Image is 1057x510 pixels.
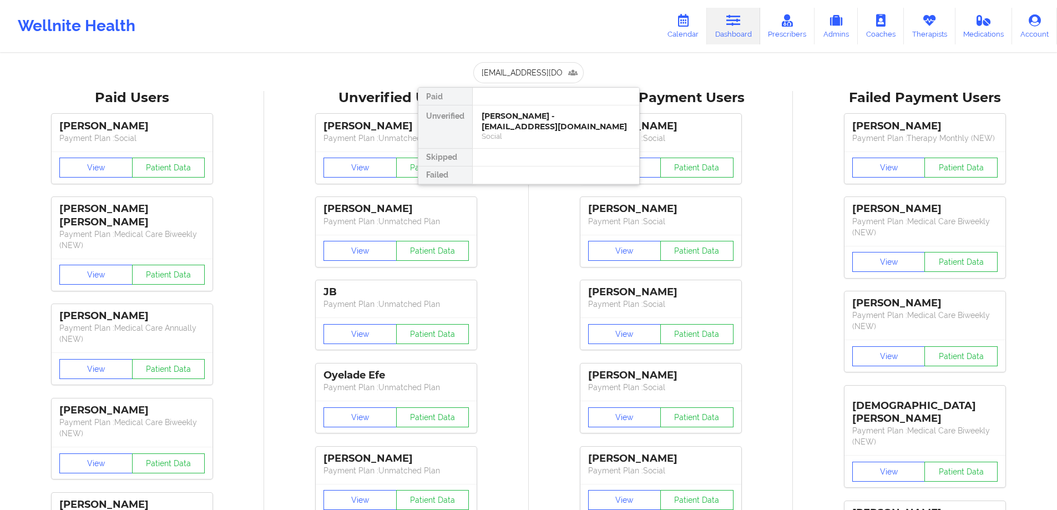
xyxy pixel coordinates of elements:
[8,89,256,107] div: Paid Users
[588,452,734,465] div: [PERSON_NAME]
[852,425,998,447] p: Payment Plan : Medical Care Biweekly (NEW)
[132,265,205,285] button: Patient Data
[323,369,469,382] div: Oyelade Efe
[323,324,397,344] button: View
[396,407,469,427] button: Patient Data
[660,241,734,261] button: Patient Data
[59,359,133,379] button: View
[323,241,397,261] button: View
[588,203,734,215] div: [PERSON_NAME]
[588,490,661,510] button: View
[323,203,469,215] div: [PERSON_NAME]
[59,322,205,345] p: Payment Plan : Medical Care Annually (NEW)
[59,120,205,133] div: [PERSON_NAME]
[396,324,469,344] button: Patient Data
[852,158,925,178] button: View
[924,158,998,178] button: Patient Data
[59,310,205,322] div: [PERSON_NAME]
[852,120,998,133] div: [PERSON_NAME]
[852,462,925,482] button: View
[323,407,397,427] button: View
[59,133,205,144] p: Payment Plan : Social
[858,8,904,44] a: Coaches
[323,133,469,144] p: Payment Plan : Unmatched Plan
[132,453,205,473] button: Patient Data
[323,120,469,133] div: [PERSON_NAME]
[852,310,998,332] p: Payment Plan : Medical Care Biweekly (NEW)
[660,158,734,178] button: Patient Data
[418,105,472,149] div: Unverified
[588,369,734,382] div: [PERSON_NAME]
[323,299,469,310] p: Payment Plan : Unmatched Plan
[59,158,133,178] button: View
[660,407,734,427] button: Patient Data
[132,359,205,379] button: Patient Data
[59,229,205,251] p: Payment Plan : Medical Care Biweekly (NEW)
[59,417,205,439] p: Payment Plan : Medical Care Biweekly (NEW)
[482,132,630,141] div: Social
[707,8,760,44] a: Dashboard
[852,216,998,238] p: Payment Plan : Medical Care Biweekly (NEW)
[59,404,205,417] div: [PERSON_NAME]
[396,158,469,178] button: Patient Data
[660,324,734,344] button: Patient Data
[323,465,469,476] p: Payment Plan : Unmatched Plan
[588,241,661,261] button: View
[323,158,397,178] button: View
[418,149,472,166] div: Skipped
[482,111,630,132] div: [PERSON_NAME] - [EMAIL_ADDRESS][DOMAIN_NAME]
[588,465,734,476] p: Payment Plan : Social
[815,8,858,44] a: Admins
[132,158,205,178] button: Patient Data
[852,297,998,310] div: [PERSON_NAME]
[924,252,998,272] button: Patient Data
[760,8,815,44] a: Prescribers
[852,346,925,366] button: View
[588,216,734,227] p: Payment Plan : Social
[59,453,133,473] button: View
[852,252,925,272] button: View
[660,490,734,510] button: Patient Data
[59,203,205,228] div: [PERSON_NAME] [PERSON_NAME]
[323,452,469,465] div: [PERSON_NAME]
[323,216,469,227] p: Payment Plan : Unmatched Plan
[537,89,785,107] div: Skipped Payment Users
[59,265,133,285] button: View
[323,490,397,510] button: View
[1012,8,1057,44] a: Account
[323,382,469,393] p: Payment Plan : Unmatched Plan
[801,89,1049,107] div: Failed Payment Users
[852,203,998,215] div: [PERSON_NAME]
[924,346,998,366] button: Patient Data
[418,166,472,184] div: Failed
[588,382,734,393] p: Payment Plan : Social
[418,88,472,105] div: Paid
[852,391,998,425] div: [DEMOGRAPHIC_DATA][PERSON_NAME]
[588,133,734,144] p: Payment Plan : Social
[904,8,955,44] a: Therapists
[659,8,707,44] a: Calendar
[396,241,469,261] button: Patient Data
[588,299,734,310] p: Payment Plan : Social
[588,120,734,133] div: [PERSON_NAME]
[852,133,998,144] p: Payment Plan : Therapy Monthly (NEW)
[924,462,998,482] button: Patient Data
[955,8,1013,44] a: Medications
[396,490,469,510] button: Patient Data
[272,89,520,107] div: Unverified Users
[588,407,661,427] button: View
[588,324,661,344] button: View
[323,286,469,299] div: JB
[588,286,734,299] div: [PERSON_NAME]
